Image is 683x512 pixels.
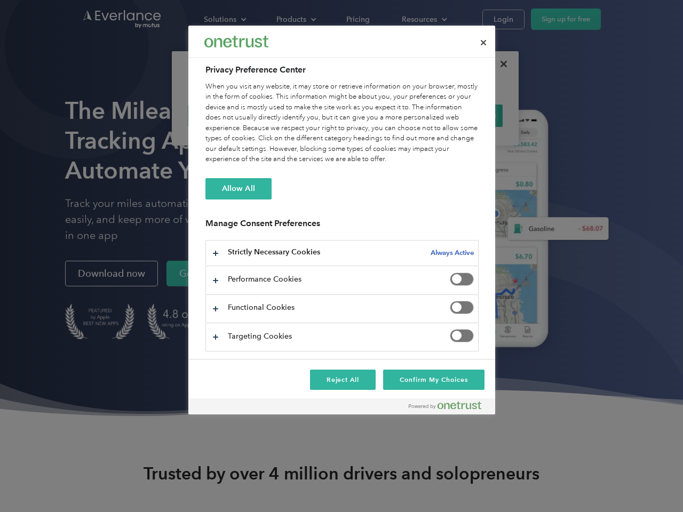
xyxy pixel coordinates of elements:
[310,370,376,390] button: Reject All
[204,31,268,52] div: Everlance
[205,218,479,235] h3: Manage Consent Preferences
[205,63,479,76] h2: Privacy Preference Center
[409,401,481,410] img: Powered by OneTrust Opens in a new Tab
[188,26,495,414] div: Privacy Preference Center
[409,401,490,414] a: Powered by OneTrust Opens in a new Tab
[472,31,495,54] button: Close
[383,370,484,390] button: Confirm My Choices
[205,82,479,165] div: When you visit any website, it may store or retrieve information on your browser, mostly in the f...
[204,36,268,47] img: Everlance
[188,26,495,414] div: Preference center
[205,178,272,199] button: Allow All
